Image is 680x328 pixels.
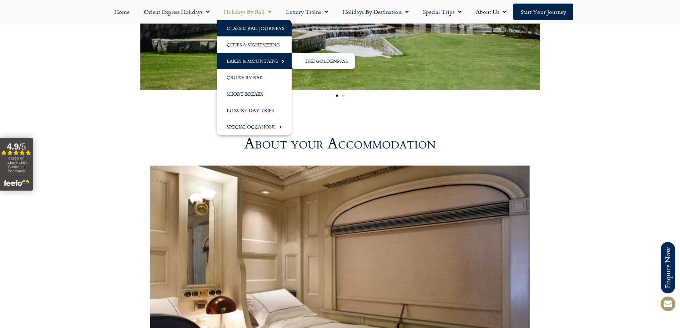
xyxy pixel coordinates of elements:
a: Special Trips [416,4,469,20]
a: Luxury Day Trips [217,102,292,118]
span: Go to slide 1 [336,95,338,97]
a: Luxury Trains [279,4,335,20]
a: About Us [469,4,513,20]
a: Holidays by Destination [335,4,416,20]
a: Classic Rail Journeys [217,20,292,36]
a: Lakes & Mountains [217,53,292,69]
a: Orient Express Holidays [137,4,217,20]
span: Go to slide 2 [342,95,344,97]
nav: Menu [4,4,676,20]
h2: About your Accommodation [244,136,436,151]
a: Cities & Sightseeing [217,36,292,53]
a: The GoldenPass [292,53,355,69]
a: Start your Journey [513,4,573,20]
a: Special Occasions [217,118,292,135]
ul: Holidays by Rail [217,20,292,135]
a: Holidays by Rail [217,4,279,20]
ul: Lakes & Mountains [292,53,355,69]
a: Home [107,4,137,20]
a: Cruise by Rail [217,69,292,86]
a: Short Breaks [217,86,292,102]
